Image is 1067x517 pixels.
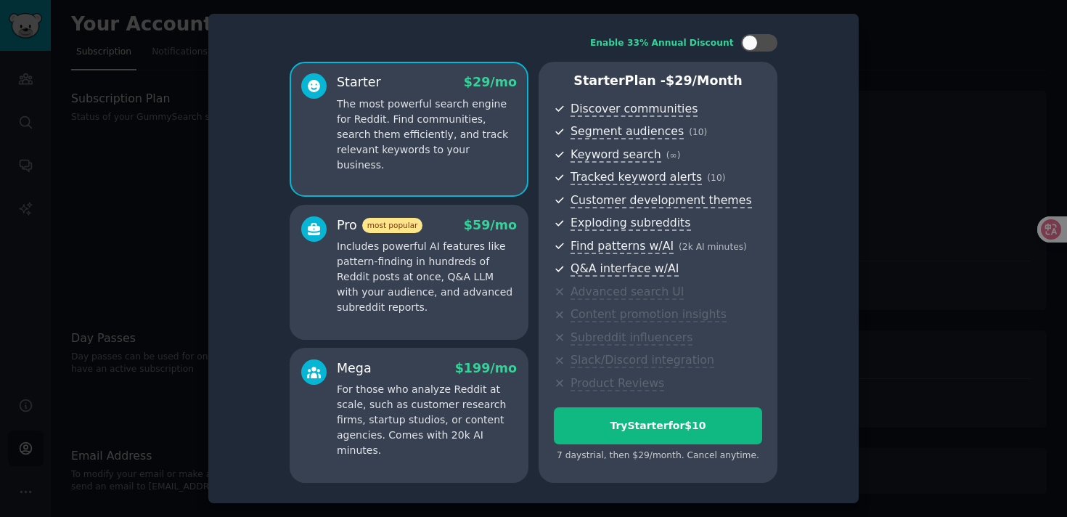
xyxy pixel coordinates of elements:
[571,216,690,231] span: Exploding subreddits
[337,359,372,378] div: Mega
[689,127,707,137] span: ( 10 )
[571,239,674,254] span: Find patterns w/AI
[571,353,714,368] span: Slack/Discord integration
[571,261,679,277] span: Q&A interface w/AI
[337,382,517,458] p: For those who analyze Reddit at scale, such as customer research firms, startup studios, or conte...
[666,150,681,160] span: ( ∞ )
[707,173,725,183] span: ( 10 )
[679,242,747,252] span: ( 2k AI minutes )
[571,330,692,346] span: Subreddit influencers
[362,218,423,233] span: most popular
[554,449,762,463] div: 7 days trial, then $ 29 /month . Cancel anytime.
[455,361,517,375] span: $ 199 /mo
[337,97,517,173] p: The most powerful search engine for Reddit. Find communities, search them efficiently, and track ...
[554,407,762,444] button: TryStarterfor$10
[337,73,381,91] div: Starter
[571,285,684,300] span: Advanced search UI
[571,124,684,139] span: Segment audiences
[464,75,517,89] span: $ 29 /mo
[337,239,517,315] p: Includes powerful AI features like pattern-finding in hundreds of Reddit posts at once, Q&A LLM w...
[571,307,727,322] span: Content promotion insights
[590,37,734,50] div: Enable 33% Annual Discount
[571,193,752,208] span: Customer development themes
[554,72,762,90] p: Starter Plan -
[666,73,743,88] span: $ 29 /month
[555,418,761,433] div: Try Starter for $10
[571,170,702,185] span: Tracked keyword alerts
[571,102,698,117] span: Discover communities
[337,216,422,235] div: Pro
[571,376,664,391] span: Product Reviews
[464,218,517,232] span: $ 59 /mo
[571,147,661,163] span: Keyword search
